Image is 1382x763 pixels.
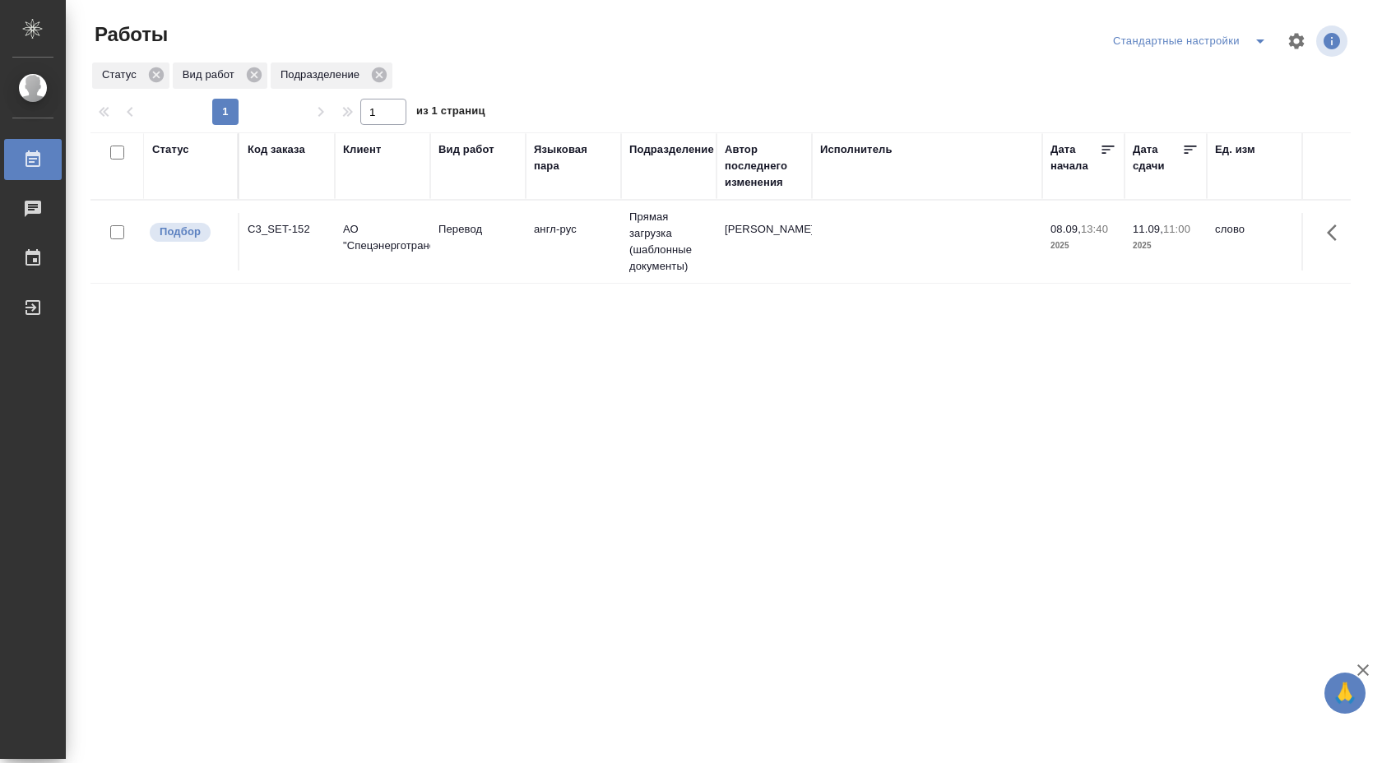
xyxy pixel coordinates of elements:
[629,141,714,158] div: Подразделение
[1133,238,1199,254] p: 2025
[1133,141,1182,174] div: Дата сдачи
[1316,25,1351,57] span: Посмотреть информацию
[1133,223,1163,235] p: 11.09,
[281,67,365,83] p: Подразделение
[148,221,230,243] div: Можно подбирать исполнителей
[248,221,327,238] div: C3_SET-152
[1324,673,1366,714] button: 🙏
[152,141,189,158] div: Статус
[160,224,201,240] p: Подбор
[1050,238,1116,254] p: 2025
[438,221,517,238] p: Перевод
[725,141,804,191] div: Автор последнего изменения
[1317,213,1356,252] button: Здесь прячутся важные кнопки
[820,141,893,158] div: Исполнитель
[717,213,812,271] td: [PERSON_NAME]
[271,62,392,89] div: Подразделение
[1050,223,1081,235] p: 08.09,
[90,21,168,48] span: Работы
[526,213,621,271] td: англ-рус
[1207,213,1302,271] td: слово
[102,67,142,83] p: Статус
[438,141,494,158] div: Вид работ
[183,67,240,83] p: Вид работ
[1109,28,1277,54] div: split button
[1163,223,1190,235] p: 11:00
[1081,223,1108,235] p: 13:40
[1215,141,1255,158] div: Ед. изм
[343,141,381,158] div: Клиент
[248,141,305,158] div: Код заказа
[343,221,422,254] p: АО "Спецэнерготранс"
[92,62,169,89] div: Статус
[1277,21,1316,61] span: Настроить таблицу
[416,101,485,125] span: из 1 страниц
[534,141,613,174] div: Языковая пара
[1050,141,1100,174] div: Дата начала
[621,201,717,283] td: Прямая загрузка (шаблонные документы)
[173,62,267,89] div: Вид работ
[1331,676,1359,710] span: 🙏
